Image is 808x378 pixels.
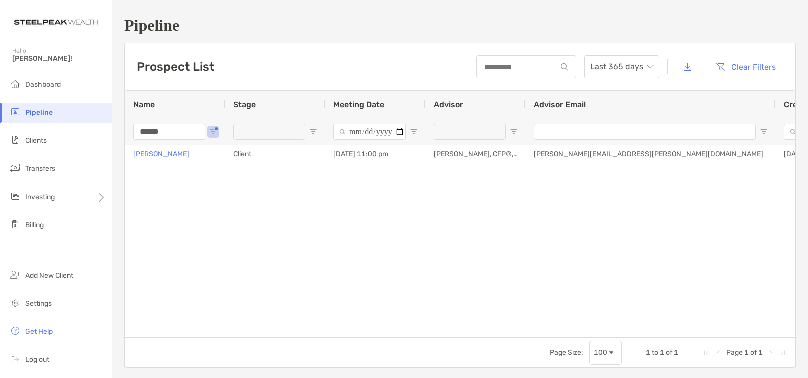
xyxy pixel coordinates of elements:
[333,124,406,140] input: Meeting Date Filter Input
[779,349,787,357] div: Last Page
[750,348,757,357] span: of
[589,341,622,365] div: Page Size
[25,221,44,229] span: Billing
[550,348,583,357] div: Page Size:
[9,269,21,281] img: add_new_client icon
[9,162,21,174] img: transfers icon
[25,193,55,201] span: Investing
[225,145,325,163] div: Client
[133,148,189,160] a: [PERSON_NAME]
[707,56,783,78] button: Clear Filters
[209,128,217,136] button: Open Filter Menu
[12,54,106,63] span: [PERSON_NAME]!
[714,349,722,357] div: Previous Page
[758,348,763,357] span: 1
[25,108,53,117] span: Pipeline
[25,271,73,280] span: Add New Client
[510,128,518,136] button: Open Filter Menu
[133,100,155,109] span: Name
[233,100,256,109] span: Stage
[526,145,776,163] div: [PERSON_NAME][EMAIL_ADDRESS][PERSON_NAME][DOMAIN_NAME]
[534,124,756,140] input: Advisor Email Filter Input
[594,348,607,357] div: 100
[124,16,796,35] h1: Pipeline
[767,349,775,357] div: Next Page
[25,327,53,336] span: Get Help
[325,145,426,163] div: [DATE] 11:00 pm
[426,145,526,163] div: [PERSON_NAME], CFP®, CDFA®
[666,348,672,357] span: of
[25,355,49,364] span: Log out
[137,60,214,74] h3: Prospect List
[9,218,21,230] img: billing icon
[760,128,768,136] button: Open Filter Menu
[534,100,586,109] span: Advisor Email
[25,136,47,145] span: Clients
[309,128,317,136] button: Open Filter Menu
[25,164,55,173] span: Transfers
[561,63,568,71] img: input icon
[133,124,205,140] input: Name Filter Input
[9,78,21,90] img: dashboard icon
[646,348,650,357] span: 1
[702,349,710,357] div: First Page
[9,297,21,309] img: settings icon
[25,80,61,89] span: Dashboard
[744,348,749,357] span: 1
[9,190,21,202] img: investing icon
[9,134,21,146] img: clients icon
[434,100,463,109] span: Advisor
[9,106,21,118] img: pipeline icon
[726,348,743,357] span: Page
[9,325,21,337] img: get-help icon
[25,299,52,308] span: Settings
[660,348,664,357] span: 1
[410,128,418,136] button: Open Filter Menu
[9,353,21,365] img: logout icon
[674,348,678,357] span: 1
[333,100,384,109] span: Meeting Date
[590,56,653,78] span: Last 365 days
[652,348,658,357] span: to
[12,4,100,40] img: Zoe Logo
